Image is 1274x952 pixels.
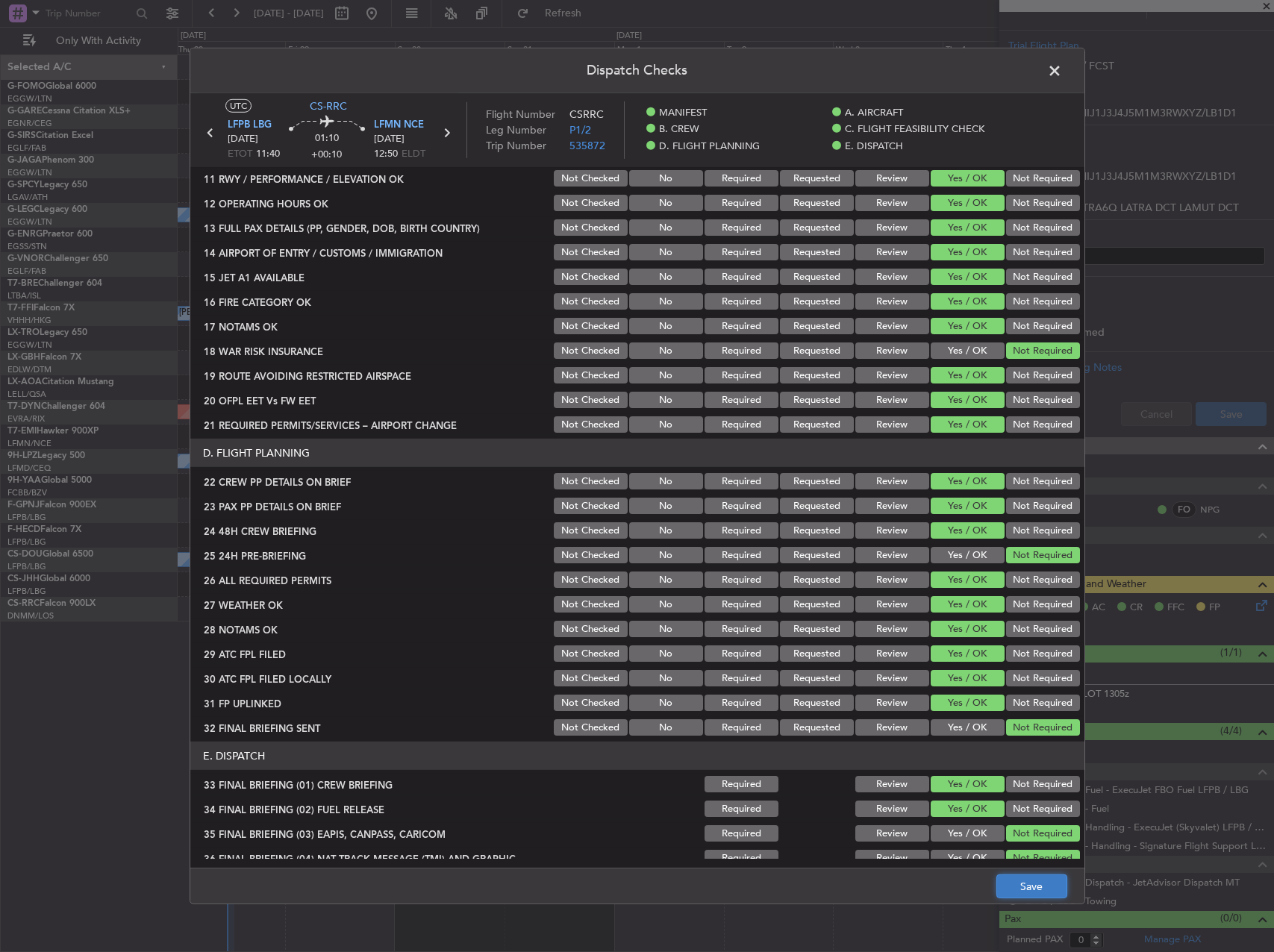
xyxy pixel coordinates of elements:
button: Save [996,874,1067,898]
button: Not Required [1006,801,1080,817]
button: Yes / OK [931,219,1005,236]
button: Not Required [1006,571,1080,588]
button: Not Required [1006,244,1080,260]
button: Yes / OK [931,498,1005,514]
button: Yes / OK [931,269,1005,285]
button: Not Required [1006,367,1080,383]
button: Not Required [1006,719,1080,736]
button: Not Required [1006,522,1080,539]
button: Not Required [1006,776,1080,792]
header: Dispatch Checks [190,48,1084,93]
button: Yes / OK [931,170,1005,187]
button: Yes / OK [931,670,1005,686]
button: Not Required [1006,850,1080,866]
button: Not Required [1006,342,1080,359]
button: Yes / OK [931,645,1005,662]
button: Not Required [1006,596,1080,613]
button: Not Required [1006,170,1080,187]
button: Yes / OK [931,695,1005,711]
button: Not Required [1006,392,1080,408]
button: Yes / OK [931,776,1005,792]
button: Yes / OK [931,367,1005,383]
button: Yes / OK [931,342,1005,359]
button: Yes / OK [931,416,1005,433]
button: Yes / OK [931,473,1005,489]
button: Yes / OK [931,801,1005,817]
button: Not Required [1006,473,1080,489]
button: Not Required [1006,416,1080,433]
button: Yes / OK [931,392,1005,408]
button: Not Required [1006,695,1080,711]
button: Not Required [1006,670,1080,686]
button: Yes / OK [931,596,1005,613]
button: Yes / OK [931,571,1005,588]
button: Not Required [1006,621,1080,637]
button: Not Required [1006,219,1080,236]
button: Yes / OK [931,293,1005,310]
button: Not Required [1006,318,1080,334]
button: Not Required [1006,293,1080,310]
button: Yes / OK [931,195,1005,211]
button: Not Required [1006,645,1080,662]
button: Yes / OK [931,825,1005,842]
button: Not Required [1006,195,1080,211]
button: Yes / OK [931,719,1005,736]
button: Not Required [1006,269,1080,285]
button: Not Required [1006,825,1080,842]
button: Not Required [1006,547,1080,563]
button: Yes / OK [931,318,1005,334]
button: Not Required [1006,498,1080,514]
button: Yes / OK [931,522,1005,539]
button: Yes / OK [931,244,1005,260]
button: Yes / OK [931,850,1005,866]
button: Yes / OK [931,547,1005,563]
button: Yes / OK [931,621,1005,637]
